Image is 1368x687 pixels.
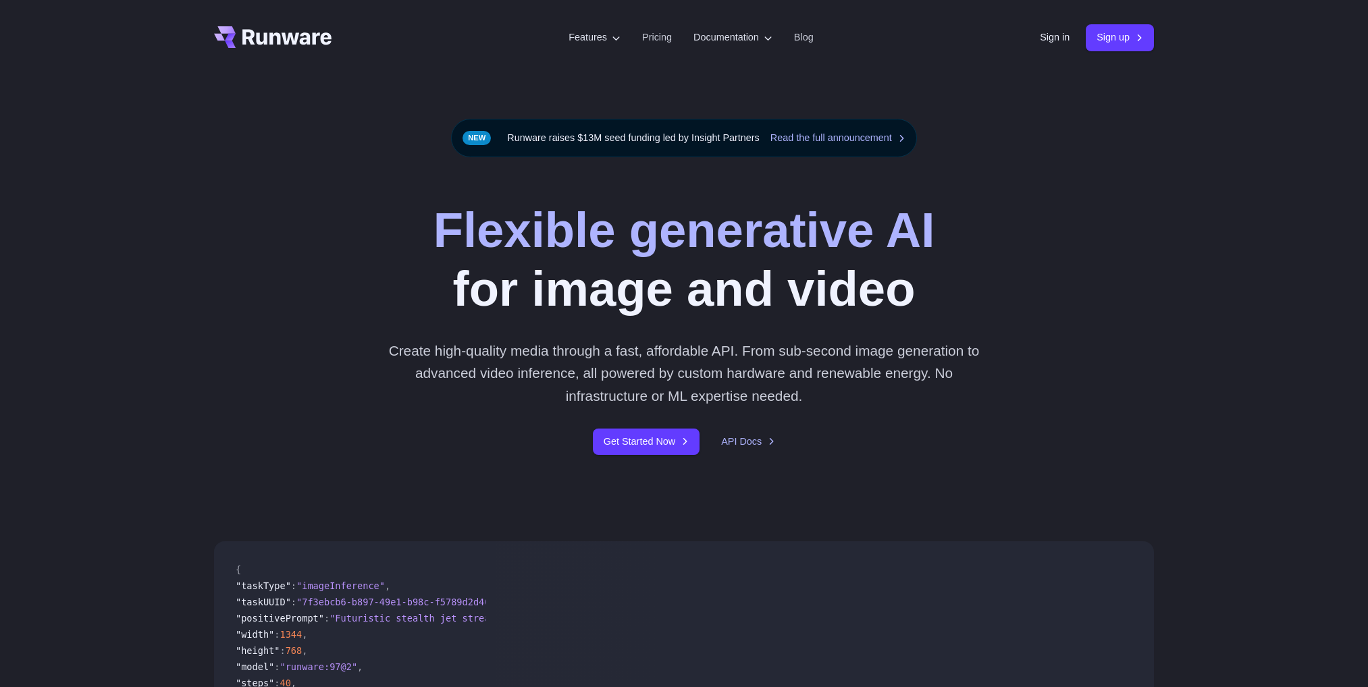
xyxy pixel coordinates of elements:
[384,339,985,407] p: Create high-quality media through a fast, affordable API. From sub-second image generation to adv...
[433,200,935,318] h1: for image and video
[236,580,291,591] span: "taskType"
[693,30,772,45] label: Documentation
[296,597,506,607] span: "7f3ebcb6-b897-49e1-b98c-f5789d2d40d7"
[721,434,775,449] a: API Docs
[274,629,280,640] span: :
[286,645,302,656] span: 768
[296,580,385,591] span: "imageInference"
[302,645,307,656] span: ,
[642,30,672,45] a: Pricing
[280,645,285,656] span: :
[236,597,291,607] span: "taskUUID"
[1086,24,1154,51] a: Sign up
[770,130,905,146] a: Read the full announcement
[274,661,280,672] span: :
[236,661,274,672] span: "model"
[291,597,296,607] span: :
[433,202,935,257] strong: Flexible generative AI
[385,580,390,591] span: ,
[236,564,241,575] span: {
[236,629,274,640] span: "width"
[280,629,302,640] span: 1344
[280,661,357,672] span: "runware:97@2"
[593,429,700,455] a: Get Started Now
[291,580,296,591] span: :
[214,26,332,48] a: Go to /
[1040,30,1070,45] a: Sign in
[236,613,324,624] span: "positivePrompt"
[451,119,917,157] div: Runware raises $13M seed funding led by Insight Partners
[569,30,621,45] label: Features
[357,661,363,672] span: ,
[330,613,833,624] span: "Futuristic stealth jet streaking through a neon-lit cityscape with glowing purple exhaust"
[302,629,307,640] span: ,
[236,645,280,656] span: "height"
[794,30,814,45] a: Blog
[324,613,330,624] span: :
